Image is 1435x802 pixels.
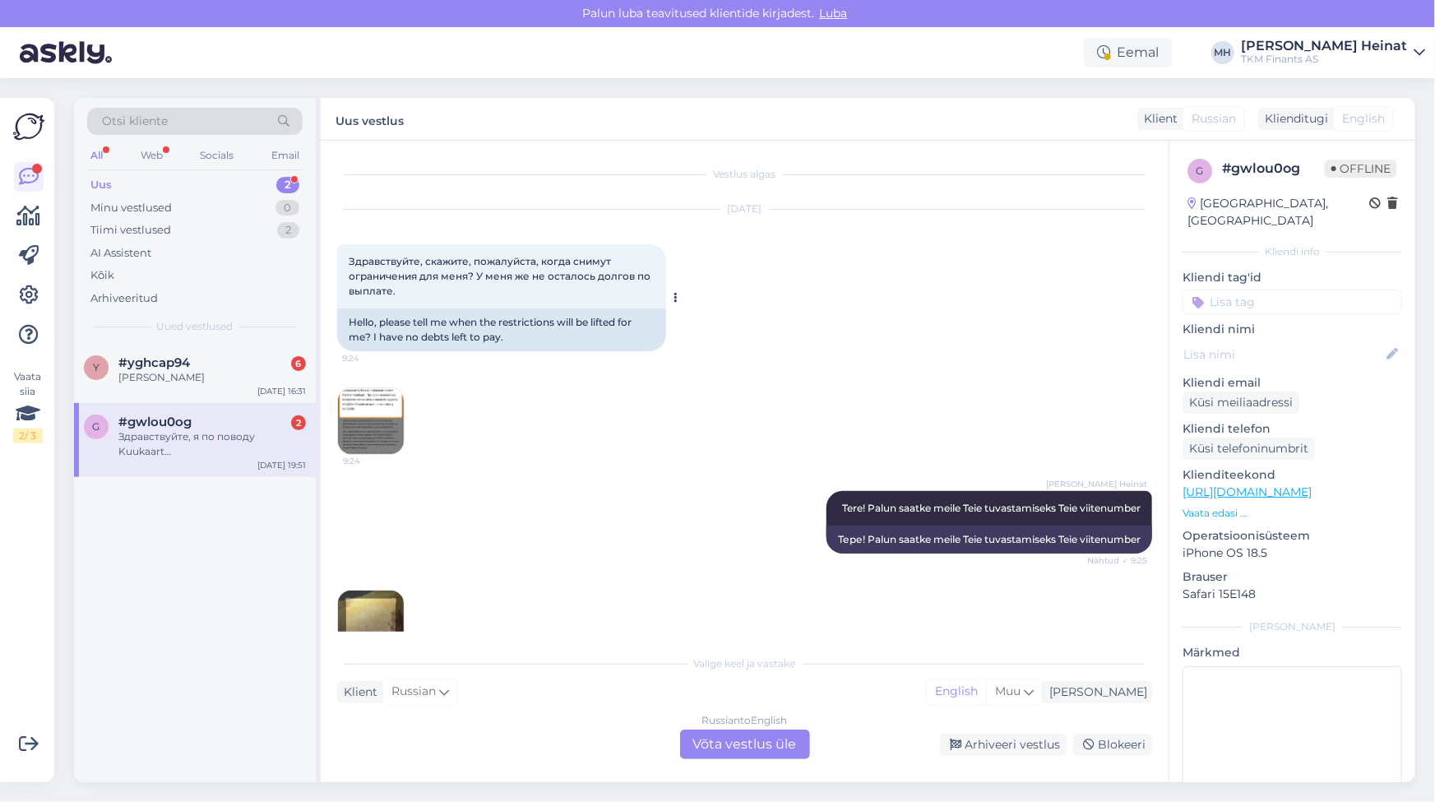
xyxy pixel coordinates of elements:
div: Hello, please tell me when the restrictions will be lifted for me? I have no debts left to pay. [337,308,666,351]
div: [GEOGRAPHIC_DATA], [GEOGRAPHIC_DATA] [1187,195,1369,229]
div: Vestlus algas [337,167,1152,182]
span: 9:24 [342,352,404,364]
p: Safari 15E148 [1183,586,1402,603]
div: All [87,145,106,166]
img: Askly Logo [13,111,44,142]
div: 2 [276,177,299,193]
p: Kliendi telefon [1183,420,1402,438]
div: Küsi telefoninumbrit [1183,438,1315,460]
div: AI Assistent [90,245,151,262]
div: Eemal [1084,38,1172,67]
span: Nähtud ✓ 9:25 [1086,554,1147,567]
span: Offline [1325,160,1397,178]
span: Tere! Palun saatke meile Teie tuvastamiseks Teie viitenumber [842,502,1141,514]
div: [PERSON_NAME] [1183,619,1402,634]
div: [PERSON_NAME] [1043,684,1147,701]
span: Luba [815,6,853,21]
span: g [1197,165,1204,177]
div: Arhiveeri vestlus [940,734,1067,756]
p: iPhone OS 18.5 [1183,545,1402,562]
div: Uus [90,177,112,193]
div: [PERSON_NAME] [118,370,306,385]
div: [PERSON_NAME] Heinat [1241,39,1407,53]
div: Valige keel ja vastake [337,656,1152,671]
div: Kliendi info [1183,244,1402,259]
p: Vaata edasi ... [1183,506,1402,521]
div: 2 / 3 [13,429,43,443]
span: Otsi kliente [102,113,168,130]
span: 9:24 [343,455,405,467]
div: Socials [197,145,237,166]
div: TKM Finants AS [1241,53,1407,66]
input: Lisa nimi [1183,345,1383,364]
div: 6 [291,356,306,371]
div: # gwlou0og [1222,159,1325,178]
img: Attachment [338,591,404,656]
p: Kliendi email [1183,374,1402,392]
div: [DATE] [337,202,1152,216]
div: Russian to English [702,713,788,728]
div: Klient [1137,110,1178,127]
span: Здравствуйте, скажите, пожалуйста, когда снимут ограничения для меня? У меня же не осталось долго... [349,255,653,297]
span: Russian [391,683,436,701]
div: Email [268,145,303,166]
span: Russian [1192,110,1236,127]
div: 2 [277,222,299,239]
span: Muu [995,684,1021,698]
label: Uus vestlus [336,108,404,130]
span: [PERSON_NAME] Heinat [1046,478,1147,490]
div: MH [1211,41,1234,64]
div: Vaata siia [13,369,43,443]
p: Brauser [1183,568,1402,586]
div: 0 [275,200,299,216]
span: y [93,361,100,373]
div: [DATE] 19:51 [257,459,306,471]
span: #yghcap94 [118,355,190,370]
div: Здравствуйте, я по поводу Kuukaart… [118,429,306,459]
div: Тере! Palun saatke meile Teie tuvastamiseks Teie viitenumber [826,526,1152,554]
div: Minu vestlused [90,200,172,216]
p: Märkmed [1183,644,1402,661]
div: English [927,679,986,704]
span: Uued vestlused [157,319,234,334]
div: Arhiveeritud [90,290,158,307]
div: Web [137,145,166,166]
p: Klienditeekond [1183,466,1402,484]
a: [PERSON_NAME] HeinatTKM Finants AS [1241,39,1425,66]
img: Attachment [338,388,404,454]
div: Kõik [90,267,114,284]
input: Lisa tag [1183,290,1402,314]
div: Blokeeri [1073,734,1152,756]
div: Tiimi vestlused [90,222,171,239]
span: g [93,420,100,433]
a: [URL][DOMAIN_NAME] [1183,484,1312,499]
p: Kliendi nimi [1183,321,1402,338]
p: Operatsioonisüsteem [1183,527,1402,545]
span: #gwlou0og [118,415,192,429]
span: English [1342,110,1385,127]
div: 2 [291,415,306,430]
div: Võta vestlus üle [680,730,810,759]
div: Küsi meiliaadressi [1183,392,1299,414]
div: Klient [337,684,377,701]
div: Klienditugi [1258,110,1328,127]
p: Kliendi tag'id [1183,269,1402,286]
div: [DATE] 16:31 [257,385,306,397]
